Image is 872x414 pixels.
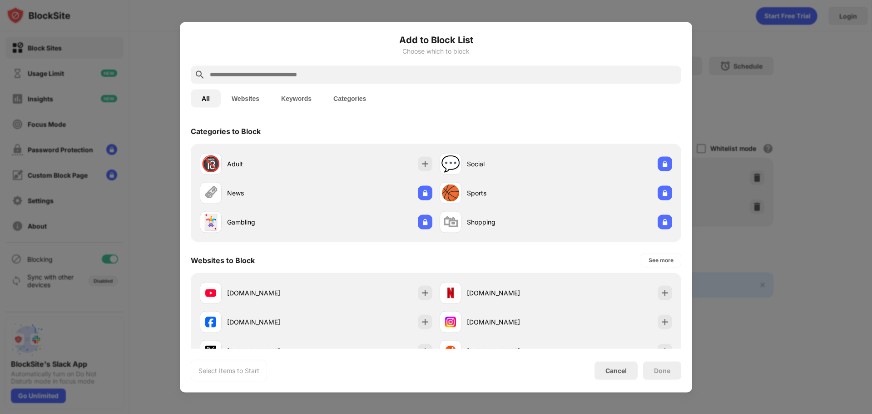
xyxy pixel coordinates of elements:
div: [DOMAIN_NAME] [227,288,316,298]
div: [DOMAIN_NAME] [467,288,556,298]
div: [DOMAIN_NAME] [227,346,316,356]
div: Categories to Block [191,126,261,135]
img: favicons [205,345,216,356]
img: search.svg [194,69,205,80]
div: Shopping [467,217,556,227]
div: 🃏 [201,213,220,231]
div: 💬 [441,155,460,173]
div: News [227,188,316,198]
button: Categories [322,89,377,107]
img: favicons [445,287,456,298]
h6: Add to Block List [191,33,681,46]
div: [DOMAIN_NAME] [467,346,556,356]
div: Done [654,367,670,374]
button: Keywords [270,89,322,107]
div: Select Items to Start [198,366,259,375]
div: Choose which to block [191,47,681,55]
img: favicons [445,316,456,327]
button: Websites [221,89,270,107]
div: [DOMAIN_NAME] [227,317,316,327]
div: See more [649,255,674,264]
img: favicons [205,316,216,327]
div: [DOMAIN_NAME] [467,317,556,327]
button: All [191,89,221,107]
img: favicons [445,345,456,356]
div: Adult [227,159,316,169]
div: Cancel [605,367,627,374]
div: 🏀 [441,184,460,202]
img: favicons [205,287,216,298]
div: Social [467,159,556,169]
div: 🔞 [201,155,220,173]
div: 🛍 [443,213,458,231]
div: 🗞 [203,184,218,202]
div: Sports [467,188,556,198]
div: Gambling [227,217,316,227]
div: Websites to Block [191,255,255,264]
